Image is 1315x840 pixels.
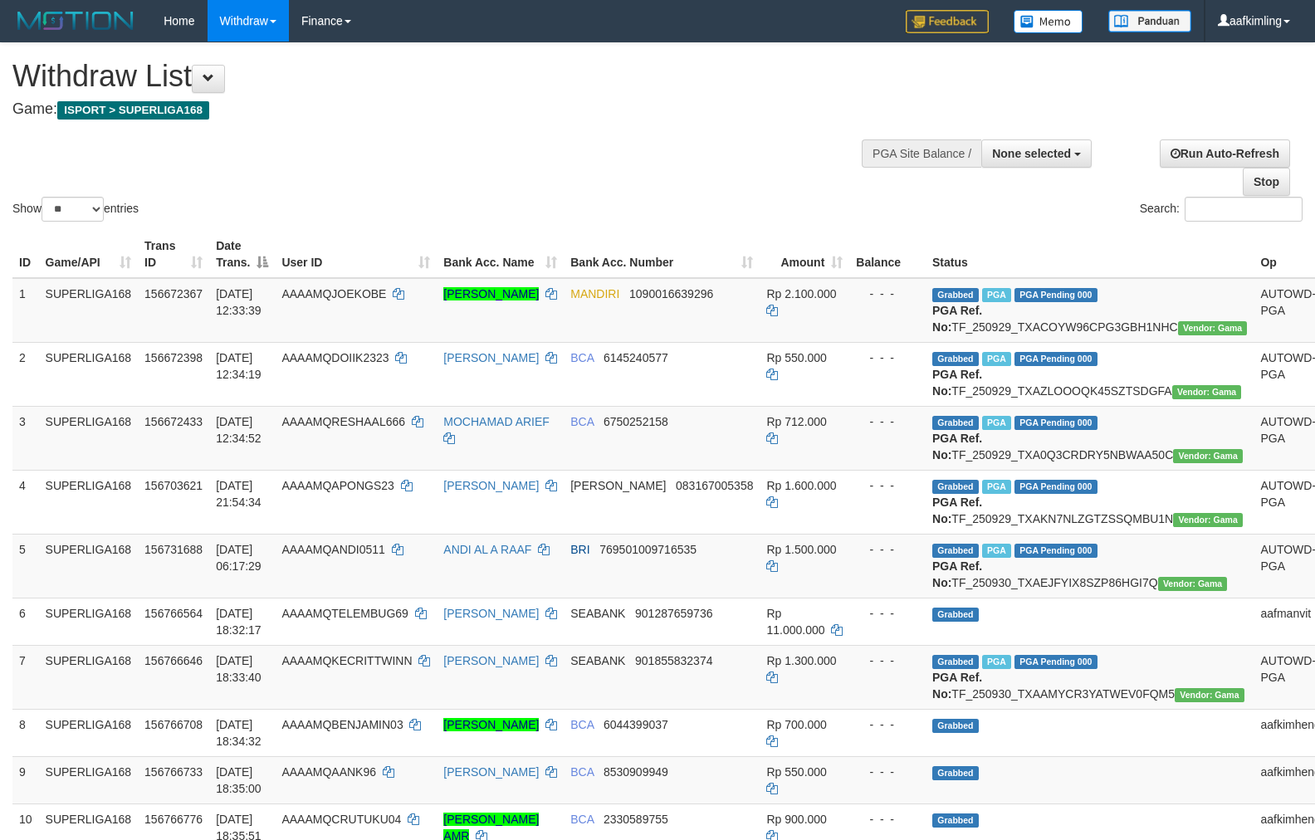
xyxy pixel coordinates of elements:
[982,480,1011,494] span: Marked by aafchhiseyha
[12,8,139,33] img: MOTION_logo.png
[932,608,979,622] span: Grabbed
[932,352,979,366] span: Grabbed
[12,645,39,709] td: 7
[39,534,139,598] td: SUPERLIGA168
[856,349,919,366] div: - - -
[932,544,979,558] span: Grabbed
[1185,197,1303,222] input: Search:
[856,716,919,733] div: - - -
[570,287,619,300] span: MANDIRI
[856,413,919,430] div: - - -
[932,288,979,302] span: Grabbed
[1014,10,1083,33] img: Button%20Memo.svg
[12,101,860,118] h4: Game:
[12,709,39,756] td: 8
[39,598,139,645] td: SUPERLIGA168
[570,654,625,667] span: SEABANK
[570,351,594,364] span: BCA
[1178,321,1248,335] span: Vendor URL: https://trx31.1velocity.biz
[856,605,919,622] div: - - -
[932,559,982,589] b: PGA Ref. No:
[12,278,39,343] td: 1
[209,231,275,278] th: Date Trans.: activate to sort column descending
[856,652,919,669] div: - - -
[849,231,926,278] th: Balance
[443,415,550,428] a: MOCHAMAD ARIEF
[856,811,919,828] div: - - -
[982,416,1011,430] span: Marked by aafsoycanthlai
[39,709,139,756] td: SUPERLIGA168
[856,286,919,302] div: - - -
[443,351,539,364] a: [PERSON_NAME]
[1014,416,1097,430] span: PGA Pending
[39,231,139,278] th: Game/API: activate to sort column ascending
[39,342,139,406] td: SUPERLIGA168
[1160,139,1290,168] a: Run Auto-Refresh
[570,479,666,492] span: [PERSON_NAME]
[862,139,981,168] div: PGA Site Balance /
[932,496,982,525] b: PGA Ref. No:
[281,479,394,492] span: AAAAMQAPONGS23
[926,278,1254,343] td: TF_250929_TXACOYW96CPG3GBH1NHC
[12,342,39,406] td: 2
[12,406,39,470] td: 3
[443,479,539,492] a: [PERSON_NAME]
[982,288,1011,302] span: Marked by aafsengchandara
[443,543,531,556] a: ANDI AL A RAAF
[676,479,753,492] span: Copy 083167005358 to clipboard
[216,543,262,573] span: [DATE] 06:17:29
[932,655,979,669] span: Grabbed
[981,139,1092,168] button: None selected
[604,765,668,779] span: Copy 8530909949 to clipboard
[570,543,589,556] span: BRI
[856,541,919,558] div: - - -
[144,718,203,731] span: 156766708
[443,287,539,300] a: [PERSON_NAME]
[12,470,39,534] td: 4
[635,607,712,620] span: Copy 901287659736 to clipboard
[12,534,39,598] td: 5
[906,10,989,33] img: Feedback.jpg
[760,231,849,278] th: Amount: activate to sort column ascending
[570,718,594,731] span: BCA
[39,470,139,534] td: SUPERLIGA168
[599,543,697,556] span: Copy 769501009716535 to clipboard
[564,231,760,278] th: Bank Acc. Number: activate to sort column ascending
[144,287,203,300] span: 156672367
[281,543,385,556] span: AAAAMQANDI0511
[1014,544,1097,558] span: PGA Pending
[932,671,982,701] b: PGA Ref. No:
[12,756,39,803] td: 9
[216,479,262,509] span: [DATE] 21:54:34
[1173,449,1243,463] span: Vendor URL: https://trx31.1velocity.biz
[766,479,836,492] span: Rp 1.600.000
[216,287,262,317] span: [DATE] 12:33:39
[39,645,139,709] td: SUPERLIGA168
[932,766,979,780] span: Grabbed
[144,813,203,826] span: 156766776
[144,351,203,364] span: 156672398
[982,655,1011,669] span: Marked by aafheankoy
[281,813,401,826] span: AAAAMQCRUTUKU04
[281,287,386,300] span: AAAAMQJOEKOBE
[926,342,1254,406] td: TF_250929_TXAZLOOOQK45SZTSDGFA
[443,765,539,779] a: [PERSON_NAME]
[766,654,836,667] span: Rp 1.300.000
[144,479,203,492] span: 156703621
[932,416,979,430] span: Grabbed
[766,415,826,428] span: Rp 712.000
[281,607,408,620] span: AAAAMQTELEMBUG69
[926,645,1254,709] td: TF_250930_TXAAMYCR3YATWEV0FQM5
[144,765,203,779] span: 156766733
[570,415,594,428] span: BCA
[216,415,262,445] span: [DATE] 12:34:52
[932,813,979,828] span: Grabbed
[604,718,668,731] span: Copy 6044399037 to clipboard
[216,765,262,795] span: [DATE] 18:35:00
[932,480,979,494] span: Grabbed
[856,477,919,494] div: - - -
[604,415,668,428] span: Copy 6750252158 to clipboard
[1140,197,1303,222] label: Search:
[635,654,712,667] span: Copy 901855832374 to clipboard
[216,351,262,381] span: [DATE] 12:34:19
